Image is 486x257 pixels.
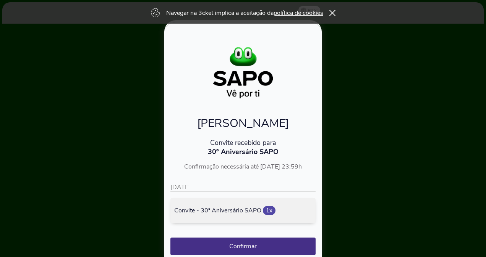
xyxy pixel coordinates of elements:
[174,206,261,215] span: Convite - 30º Aniversário SAPO
[170,147,316,156] p: 30º Aniversário SAPO
[184,162,302,171] span: Confirmação necessária até [DATE] 23:59h
[170,116,316,131] p: [PERSON_NAME]
[170,238,316,255] button: Confirmar
[166,9,323,17] p: Navegar na 3cket implica a aceitação da
[274,9,323,17] a: política de cookies
[170,138,316,147] p: Convite recebido para
[170,183,316,192] p: [DATE]
[263,206,275,215] span: 1x
[192,44,294,101] img: ba2d631dddca4bf4a7f17f952167b283.webp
